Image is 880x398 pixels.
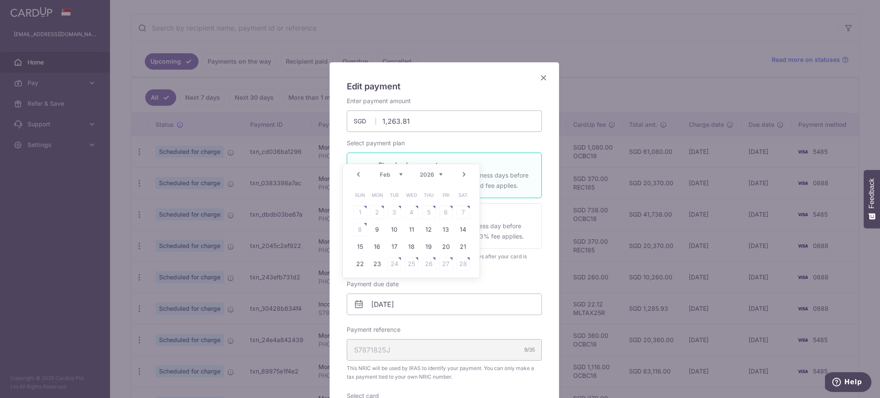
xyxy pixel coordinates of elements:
[370,223,384,236] a: 9
[422,240,436,254] a: 19
[439,188,453,202] span: Friday
[439,240,453,254] a: 20
[868,178,876,208] span: Feedback
[439,223,453,236] a: 13
[347,364,542,381] span: This NRIC will be used by IRAS to identify your payment. You can only make a tax payment tied to ...
[864,170,880,228] button: Feedback - Show survey
[388,240,401,254] a: 17
[347,110,542,132] input: 0.00
[353,240,367,254] a: 15
[388,188,401,202] span: Tuesday
[347,80,542,93] h5: Edit payment
[370,188,384,202] span: Monday
[405,188,419,202] span: Wednesday
[347,280,399,288] label: Payment due date
[456,240,470,254] a: 21
[456,223,470,236] a: 14
[825,372,871,394] iframe: Opens a widget where you can find more information
[524,346,535,354] div: 9/35
[370,257,384,271] a: 23
[405,240,419,254] a: 18
[353,188,367,202] span: Sunday
[353,257,367,271] a: 22
[370,240,384,254] a: 16
[538,73,549,83] button: Close
[353,169,364,180] a: Prev
[347,325,400,334] label: Payment reference
[405,223,419,236] a: 11
[347,139,405,147] label: Select payment plan
[422,188,436,202] span: Thursday
[347,97,411,105] label: Enter payment amount
[422,223,436,236] a: 12
[347,294,542,315] input: DD / MM / YYYY
[378,160,531,170] p: Standard payment
[388,223,401,236] a: 10
[354,117,376,126] span: SGD
[459,169,469,180] a: Next
[456,188,470,202] span: Saturday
